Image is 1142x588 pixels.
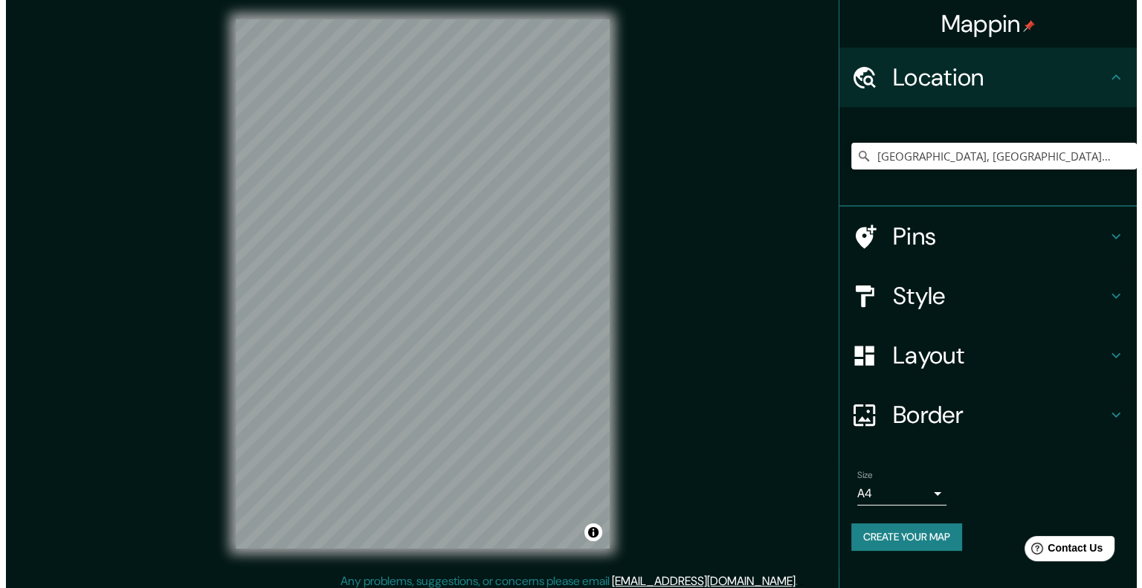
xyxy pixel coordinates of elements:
[999,530,1114,572] iframe: Help widget launcher
[845,523,956,551] button: Create your map
[851,482,941,505] div: A4
[887,400,1101,430] h4: Border
[887,222,1101,251] h4: Pins
[887,340,1101,370] h4: Layout
[833,48,1131,107] div: Location
[887,281,1101,311] h4: Style
[935,9,1030,39] h4: Mappin
[578,523,596,541] button: Toggle attribution
[833,266,1131,326] div: Style
[833,207,1131,266] div: Pins
[1017,20,1029,32] img: pin-icon.png
[833,385,1131,445] div: Border
[230,19,604,549] canvas: Map
[851,469,867,482] label: Size
[887,62,1101,92] h4: Location
[845,143,1131,169] input: Pick your city or area
[833,326,1131,385] div: Layout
